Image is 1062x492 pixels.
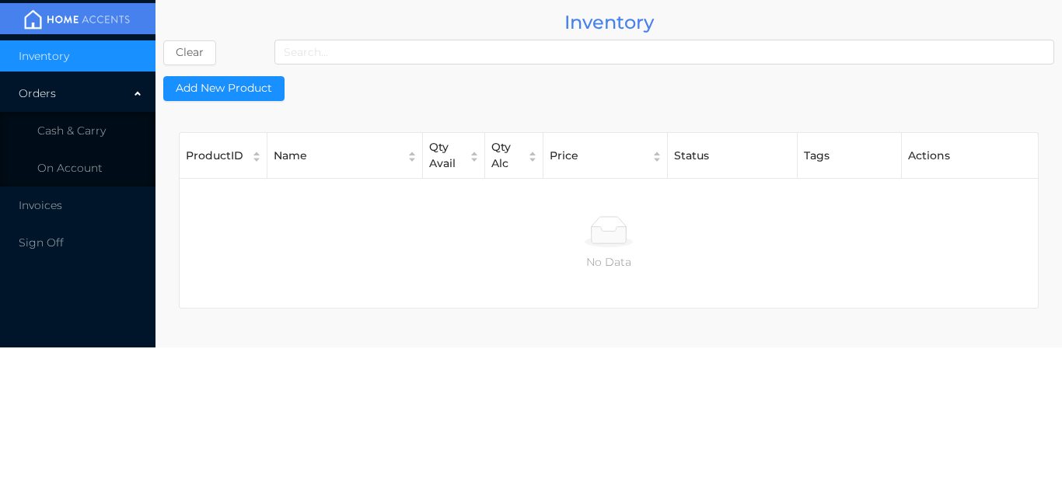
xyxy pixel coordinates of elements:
div: Qty Alc [491,139,519,172]
img: No Data [585,216,633,247]
span: Inventory [19,49,69,63]
i: icon: caret-up [407,149,417,152]
div: ProductID [186,148,243,164]
img: mainBanner [19,8,135,31]
div: Inventory [163,8,1054,37]
button: Clear [163,40,216,65]
i: icon: caret-up [528,149,538,152]
span: On Account [37,161,103,175]
div: Status [674,148,791,164]
span: Invoices [19,198,62,212]
i: icon: caret-up [652,149,662,152]
div: Sort [469,149,480,162]
div: Sort [251,149,262,162]
input: Search... [274,40,1054,65]
div: Actions [908,148,1032,164]
i: icon: caret-down [652,155,662,159]
i: icon: caret-down [528,155,538,159]
div: Sort [527,149,538,162]
div: Sort [652,149,662,162]
button: Add New Product [163,76,285,101]
div: Tags [804,148,896,164]
i: icon: caret-down [252,155,262,159]
span: Sign Off [19,236,64,249]
div: Name [274,148,399,164]
i: icon: caret-up [470,149,480,152]
p: No Data [192,253,1025,270]
div: Qty Avail [429,139,461,172]
i: icon: caret-up [252,149,262,152]
div: Sort [407,149,417,162]
div: Price [550,148,644,164]
i: icon: caret-down [407,155,417,159]
i: icon: caret-down [470,155,480,159]
span: Cash & Carry [37,124,106,138]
